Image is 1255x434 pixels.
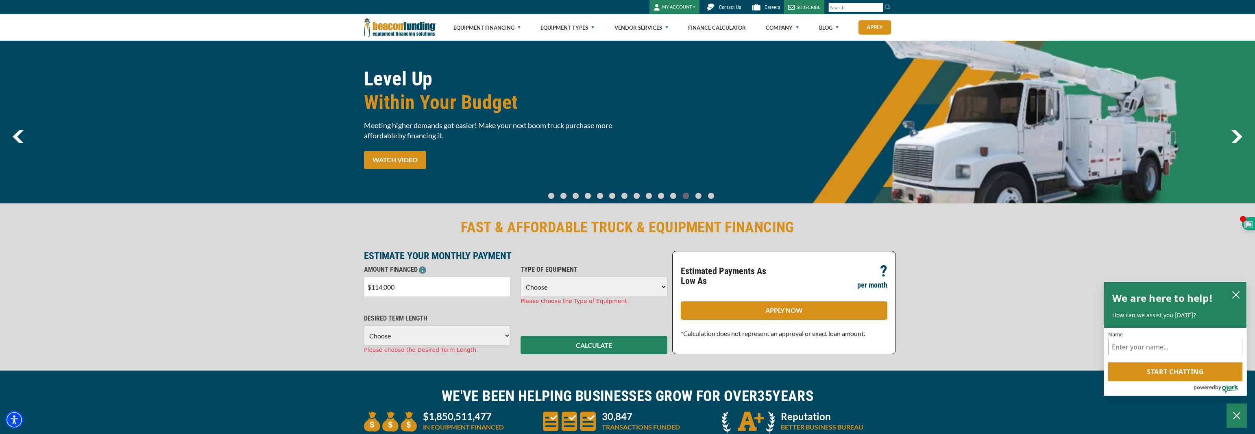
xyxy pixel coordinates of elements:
p: per month [857,280,887,290]
span: Contact Us [719,4,741,10]
span: 35 [757,388,772,405]
p: Reputation [781,412,863,421]
p: DESIRED TERM LENGTH [364,314,511,323]
span: Within Your Budget [364,91,623,114]
a: Company [766,15,799,41]
input: Name [1108,339,1242,355]
p: 30,847 [602,412,680,421]
h2: WE'VE BEEN HELPING BUSINESSES GROW FOR OVER YEARS [364,387,891,406]
input: $ [364,277,511,297]
button: close chatbox [1229,289,1242,300]
button: CALCULATE [521,336,667,354]
h2: FAST & AFFORDABLE TRUCK & EQUIPMENT FINANCING [364,218,891,237]
a: Go To Slide 11 [681,192,691,199]
span: *Calculation does not represent an approval or exact loan amount. [681,329,865,337]
img: Right Navigator [1231,130,1242,143]
img: three money bags to convey large amount of equipment financed [364,412,417,432]
a: Equipment Types [540,15,594,41]
img: tab_keywords_by_traffic_grey.svg [81,47,87,54]
div: Domain: [DOMAIN_NAME] [21,21,89,28]
div: Please choose the Desired Term Length. [364,346,511,354]
span: powered [1194,382,1215,393]
p: ? [880,266,887,276]
a: Go To Slide 1 [558,192,568,199]
a: Go To Slide 7 [632,192,641,199]
p: BETTER BUSINESS BUREAU [781,422,863,432]
h2: We are here to help! [1112,290,1213,306]
p: IN EQUIPMENT FINANCED [423,422,504,432]
a: Go To Slide 3 [583,192,593,199]
div: Accessibility Menu [5,411,23,429]
a: Powered by Olark - open in a new tab [1194,382,1246,395]
img: A + icon [722,412,775,434]
div: v 4.0.25 [23,13,40,20]
a: Go To Slide 0 [546,192,556,199]
input: Search [828,3,883,12]
img: website_grey.svg [13,21,20,28]
a: WATCH VIDEO [364,151,426,169]
a: Apply [858,20,891,35]
span: by [1215,382,1221,393]
a: Go To Slide 2 [571,192,580,199]
a: Blog [819,15,839,41]
div: Domain Overview [31,48,73,53]
a: next [1231,130,1242,143]
a: Finance Calculator [688,15,746,41]
a: Go To Slide 10 [668,192,678,199]
img: Search [885,4,891,10]
span: Meeting higher demands got easier! Make your next boom truck purchase more affordable by financin... [364,120,623,141]
img: Beacon Funding Corporation logo [364,14,436,41]
a: Go To Slide 4 [595,192,605,199]
div: Keywords by Traffic [90,48,137,53]
a: previous [13,130,24,143]
img: tab_domain_overview_orange.svg [22,47,28,54]
img: Left Navigator [13,130,24,143]
div: Please choose the Type of Equipment. [521,297,667,305]
a: Go To Slide 8 [644,192,654,199]
div: olark chatbox [1104,281,1247,396]
p: TRANSACTIONS FUNDED [602,422,680,432]
h1: Level Up [364,67,623,114]
a: Clear search text [875,4,881,11]
label: Name [1108,332,1242,337]
a: Go To Slide 13 [706,192,716,199]
p: ESTIMATE YOUR MONTHLY PAYMENT [364,251,667,261]
a: Go To Slide 6 [619,192,629,199]
a: Go To Slide 9 [656,192,666,199]
span: Careers [765,4,780,10]
button: Close Chatbox [1227,403,1247,428]
p: $1,850,511,477 [423,412,504,421]
a: Equipment Financing [453,15,521,41]
p: Estimated Payments As Low As [681,266,779,286]
a: Go To Slide 12 [693,192,704,199]
button: Start chatting [1108,362,1242,381]
a: Go To Slide 5 [607,192,617,199]
img: logo_orange.svg [13,13,20,20]
img: three document icons to convery large amount of transactions funded [543,412,596,431]
p: AMOUNT FINANCED [364,265,511,275]
p: TYPE OF EQUIPMENT [521,265,667,275]
a: APPLY NOW [681,301,887,320]
p: How can we assist you [DATE]? [1112,311,1238,319]
a: Vendor Services [614,15,668,41]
